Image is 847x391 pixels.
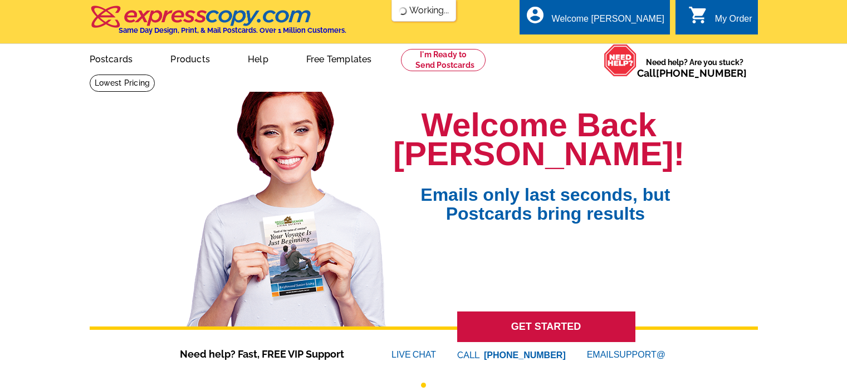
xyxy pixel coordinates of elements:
[391,348,413,362] font: LIVE
[391,350,436,359] a: LIVECHAT
[715,14,752,29] div: My Order
[637,57,752,79] span: Need help? Are you stuck?
[180,347,358,362] span: Need help? Fast, FREE VIP Support
[604,44,637,77] img: help
[230,45,286,71] a: Help
[656,67,747,79] a: [PHONE_NUMBER]
[688,12,752,26] a: shopping_cart My Order
[525,5,545,25] i: account_circle
[72,45,151,71] a: Postcards
[180,83,393,326] img: welcome-back-logged-in.png
[288,45,390,71] a: Free Templates
[552,14,664,29] div: Welcome [PERSON_NAME]
[90,13,346,34] a: Same Day Design, Print, & Mail Postcards. Over 1 Million Customers.
[688,5,708,25] i: shopping_cart
[398,7,407,16] img: loading...
[457,311,635,342] a: GET STARTED
[421,383,426,388] button: 1 of 1
[153,45,228,71] a: Products
[406,169,684,223] span: Emails only last seconds, but Postcards bring results
[119,26,346,34] h4: Same Day Design, Print, & Mail Postcards. Over 1 Million Customers.
[637,67,747,79] span: Call
[393,111,684,169] h1: Welcome Back [PERSON_NAME]!
[614,348,667,362] font: SUPPORT@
